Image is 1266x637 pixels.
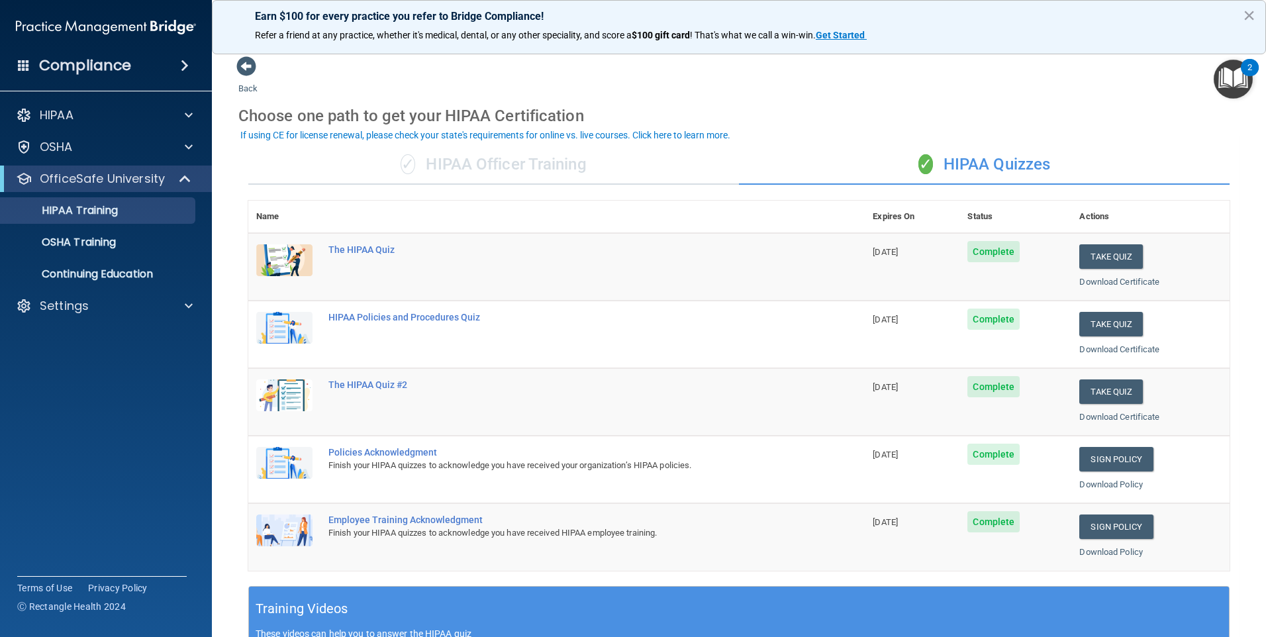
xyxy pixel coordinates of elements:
div: Employee Training Acknowledgment [328,514,799,525]
span: Complete [967,309,1020,330]
p: Continuing Education [9,268,189,281]
a: Privacy Policy [88,581,148,595]
th: Actions [1071,201,1230,233]
th: Status [959,201,1071,233]
span: [DATE] [873,315,898,324]
div: HIPAA Policies and Procedures Quiz [328,312,799,322]
a: Download Policy [1079,547,1143,557]
button: Take Quiz [1079,244,1143,269]
span: [DATE] [873,450,898,460]
a: Get Started [816,30,867,40]
div: 2 [1247,68,1252,85]
a: Sign Policy [1079,514,1153,539]
span: Complete [967,241,1020,262]
div: HIPAA Quizzes [739,145,1230,185]
span: Complete [967,511,1020,532]
a: Download Certificate [1079,412,1159,422]
th: Expires On [865,201,959,233]
a: Download Certificate [1079,344,1159,354]
span: [DATE] [873,382,898,392]
img: PMB logo [16,14,196,40]
button: If using CE for license renewal, please check your state's requirements for online vs. live cours... [238,128,732,142]
span: Complete [967,376,1020,397]
a: HIPAA [16,107,193,123]
a: OfficeSafe University [16,171,192,187]
th: Name [248,201,320,233]
div: Choose one path to get your HIPAA Certification [238,97,1240,135]
p: OfficeSafe University [40,171,165,187]
span: Refer a friend at any practice, whether it's medical, dental, or any other speciality, and score a [255,30,632,40]
button: Open Resource Center, 2 new notifications [1214,60,1253,99]
p: HIPAA [40,107,73,123]
div: If using CE for license renewal, please check your state's requirements for online vs. live cours... [240,130,730,140]
a: Terms of Use [17,581,72,595]
span: Ⓒ Rectangle Health 2024 [17,600,126,613]
span: [DATE] [873,247,898,257]
a: OSHA [16,139,193,155]
strong: Get Started [816,30,865,40]
a: Sign Policy [1079,447,1153,471]
span: Complete [967,444,1020,465]
div: HIPAA Officer Training [248,145,739,185]
a: Settings [16,298,193,314]
div: The HIPAA Quiz [328,244,799,255]
button: Take Quiz [1079,312,1143,336]
span: ! That's what we call a win-win. [690,30,816,40]
button: Take Quiz [1079,379,1143,404]
a: Back [238,68,258,93]
p: Earn $100 for every practice you refer to Bridge Compliance! [255,10,1223,23]
div: The HIPAA Quiz #2 [328,379,799,390]
p: OSHA [40,139,73,155]
a: Download Policy [1079,479,1143,489]
h4: Compliance [39,56,131,75]
span: ✓ [918,154,933,174]
strong: $100 gift card [632,30,690,40]
div: Finish your HIPAA quizzes to acknowledge you have received HIPAA employee training. [328,525,799,541]
a: Download Certificate [1079,277,1159,287]
span: [DATE] [873,517,898,527]
p: OSHA Training [9,236,116,249]
button: Close [1243,5,1255,26]
p: Settings [40,298,89,314]
div: Policies Acknowledgment [328,447,799,458]
h5: Training Videos [256,597,348,620]
span: ✓ [401,154,415,174]
p: HIPAA Training [9,204,118,217]
div: Finish your HIPAA quizzes to acknowledge you have received your organization’s HIPAA policies. [328,458,799,473]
